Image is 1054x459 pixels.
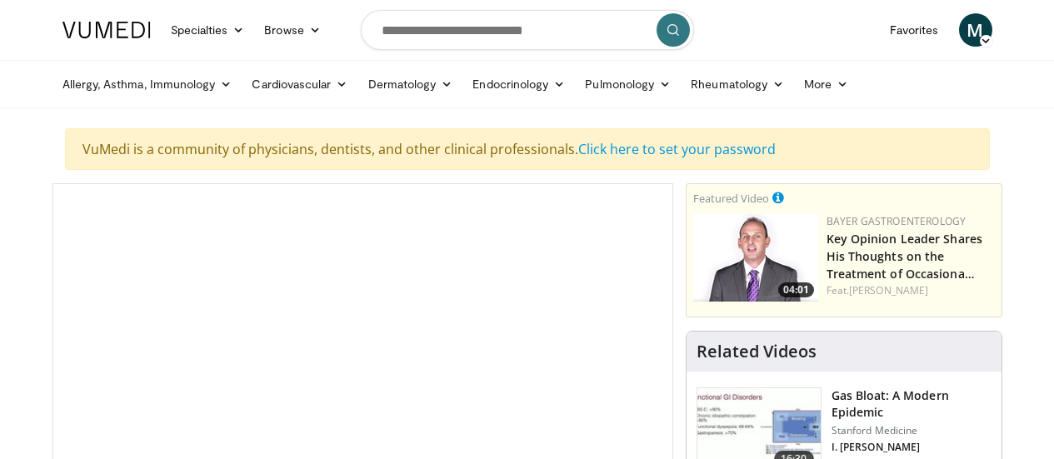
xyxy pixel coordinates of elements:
[358,67,463,101] a: Dermatology
[880,13,949,47] a: Favorites
[827,283,995,298] div: Feat.
[575,67,681,101] a: Pulmonology
[693,214,818,302] a: 04:01
[681,67,794,101] a: Rheumatology
[693,191,769,206] small: Featured Video
[242,67,357,101] a: Cardiovascular
[361,10,694,50] input: Search topics, interventions
[161,13,255,47] a: Specialties
[693,214,818,302] img: 9828b8df-38ad-4333-b93d-bb657251ca89.png.150x105_q85_crop-smart_upscale.png
[462,67,575,101] a: Endocrinology
[832,441,992,454] p: I. [PERSON_NAME]
[794,67,858,101] a: More
[827,231,983,282] a: Key Opinion Leader Shares His Thoughts on the Treatment of Occasiona…
[827,214,967,228] a: Bayer Gastroenterology
[832,424,992,437] p: Stanford Medicine
[959,13,992,47] a: M
[65,128,990,170] div: VuMedi is a community of physicians, dentists, and other clinical professionals.
[697,342,817,362] h4: Related Videos
[62,22,151,38] img: VuMedi Logo
[52,67,242,101] a: Allergy, Asthma, Immunology
[832,387,992,421] h3: Gas Bloat: A Modern Epidemic
[578,140,776,158] a: Click here to set your password
[778,282,814,297] span: 04:01
[254,13,331,47] a: Browse
[849,283,928,297] a: [PERSON_NAME]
